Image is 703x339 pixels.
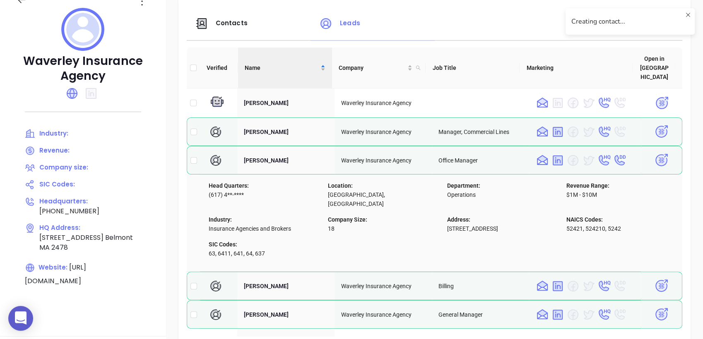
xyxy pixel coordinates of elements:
img: twitter yes [582,154,595,167]
th: Name [238,48,332,88]
img: open-in-binox [655,96,669,110]
img: phone DD no [613,125,626,138]
th: Company [332,48,426,88]
div: Creating contact... [571,17,682,26]
img: facebook no [566,96,580,110]
img: email yes [536,96,549,110]
p: Revenue Range: [566,181,676,190]
img: phone DD no [613,308,626,321]
span: [PERSON_NAME] [244,283,289,289]
p: Department: [447,181,556,190]
span: Website: [25,263,67,272]
th: Job Title [426,48,520,88]
td: Billing [432,272,529,300]
img: open-in-binox [654,307,669,322]
img: human verify [209,125,222,138]
p: Company Size: [328,215,437,224]
p: Address: [447,215,556,224]
th: Marketing [520,48,633,88]
img: linkedin yes [551,125,564,138]
img: phone DD no [613,96,626,110]
p: Operations [447,190,556,199]
span: HQ Address: [39,223,80,232]
span: [PERSON_NAME] [244,311,289,318]
img: human verify [209,308,222,321]
img: linkedin yes [551,308,564,321]
th: Open in [GEOGRAPHIC_DATA] [633,48,675,88]
img: profile logo [61,8,104,51]
span: search [414,62,422,74]
td: Waverley Insurance Agency [335,117,432,146]
span: Company [339,63,406,72]
img: linkedin yes [551,154,564,167]
th: Verified [200,48,238,88]
p: Industry: [209,215,318,224]
span: [PHONE_NUMBER] [39,206,99,216]
img: open-in-binox [654,153,669,167]
p: Insurance Agencies and Brokers [209,224,318,233]
img: facebook no [566,125,580,138]
span: Industry: [39,129,68,138]
span: [STREET_ADDRESS] Belmont MA 2478 [39,233,133,252]
img: email yes [536,308,549,321]
td: Waverley Insurance Agency [335,272,432,300]
img: email yes [536,279,549,293]
span: Name [245,63,319,72]
span: SIC Codes: [39,180,75,189]
img: twitter yes [582,308,595,321]
td: General Manager [432,300,529,329]
span: [PERSON_NAME] [244,157,289,164]
img: machine verify [209,95,225,111]
p: 63, 6411, 641, 64, 637 [209,249,318,258]
td: Waverley Insurance Agency [335,88,432,117]
img: email yes [536,125,549,138]
img: phone HQ yes [597,308,611,321]
span: Revenue: [39,146,70,155]
p: Location: [328,181,437,190]
td: Office Manager [432,146,529,174]
p: 18 [328,224,437,233]
p: Head Quarters: [209,181,318,190]
td: Manager, Commercial Lines [432,117,529,146]
span: Contacts [216,19,248,27]
span: [PERSON_NAME] [244,129,289,135]
img: twitter yes [582,279,595,293]
p: [STREET_ADDRESS] [447,224,556,233]
img: phone DD yes [613,154,626,167]
td: Waverley Insurance Agency [335,146,432,174]
img: open-in-binox [654,279,669,293]
p: [GEOGRAPHIC_DATA], [GEOGRAPHIC_DATA] [328,190,437,208]
img: twitter yes [582,125,595,138]
p: 52421, 524210, 5242 [566,224,676,233]
img: linkedin no [551,96,564,110]
img: facebook no [566,308,580,321]
span: search [416,65,421,70]
img: facebook no [566,154,580,167]
p: $1M - $10M [566,190,676,199]
img: human verify [209,279,222,293]
img: phone HQ yes [597,279,611,293]
p: NAICS Codes: [566,215,676,224]
img: phone HQ yes [597,154,611,167]
img: email yes [536,154,549,167]
span: Headquarters: [39,197,88,205]
img: linkedin yes [551,279,564,293]
img: open-in-binox [654,124,669,139]
img: facebook no [566,279,580,293]
img: phone HQ yes [597,96,611,110]
p: SIC Codes: [209,240,318,249]
span: Company size: [39,163,88,172]
td: Waverley Insurance Agency [335,300,432,329]
img: human verify [209,154,222,167]
span: [PERSON_NAME] [244,100,289,106]
img: phone DD no [613,279,626,293]
img: phone HQ yes [597,125,611,138]
img: twitter yes [582,96,595,110]
p: Waverley Insurance Agency [17,54,149,84]
span: Leads [340,19,360,27]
